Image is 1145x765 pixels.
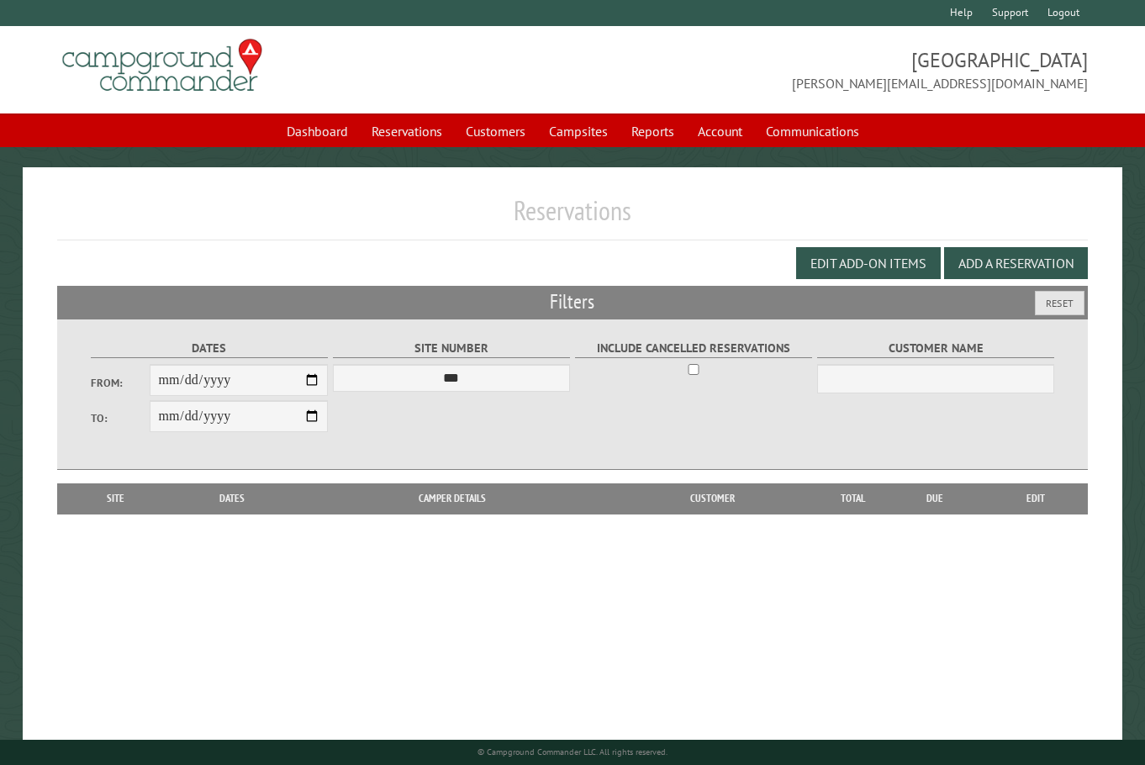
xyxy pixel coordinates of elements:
h1: Reservations [57,194,1088,240]
label: From: [91,375,150,391]
a: Dashboard [277,115,358,147]
th: Customer [606,483,819,514]
th: Total [819,483,886,514]
th: Camper Details [298,483,606,514]
label: Include Cancelled Reservations [575,339,812,358]
th: Due [886,483,984,514]
th: Edit [984,483,1088,514]
label: To: [91,410,150,426]
button: Edit Add-on Items [796,247,941,279]
a: Customers [456,115,536,147]
label: Dates [91,339,328,358]
label: Customer Name [817,339,1054,358]
button: Reset [1035,291,1084,315]
a: Reports [621,115,684,147]
h2: Filters [57,286,1088,318]
th: Dates [166,483,298,514]
a: Communications [756,115,869,147]
button: Add a Reservation [944,247,1088,279]
a: Account [688,115,752,147]
th: Site [66,483,166,514]
a: Campsites [539,115,618,147]
label: Site Number [333,339,570,358]
span: [GEOGRAPHIC_DATA] [PERSON_NAME][EMAIL_ADDRESS][DOMAIN_NAME] [572,46,1088,93]
img: Campground Commander [57,33,267,98]
small: © Campground Commander LLC. All rights reserved. [478,747,667,757]
a: Reservations [361,115,452,147]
